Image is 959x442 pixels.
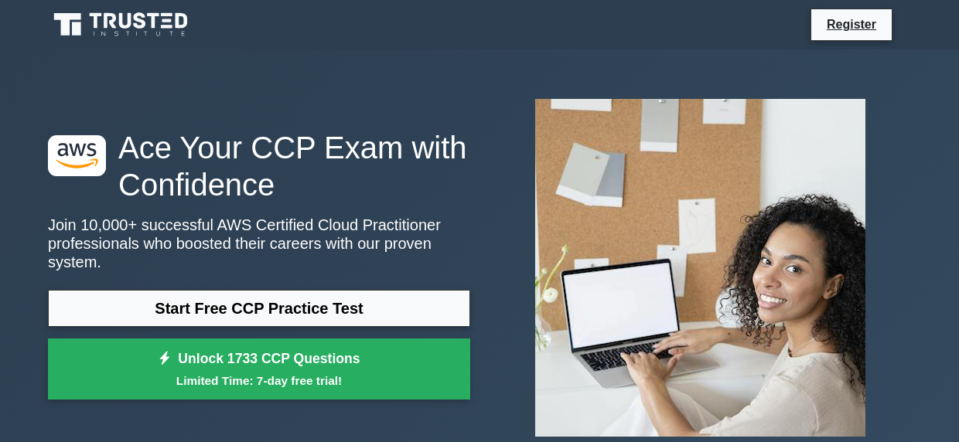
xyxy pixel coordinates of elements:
small: Limited Time: 7-day free trial! [67,372,451,389]
p: Join 10,000+ successful AWS Certified Cloud Practitioner professionals who boosted their careers ... [48,216,470,271]
a: Start Free CCP Practice Test [48,290,470,327]
a: Unlock 1733 CCP QuestionsLimited Time: 7-day free trial! [48,338,470,400]
h1: Ace Your CCP Exam with Confidence [48,129,470,203]
a: Register [817,15,886,34]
